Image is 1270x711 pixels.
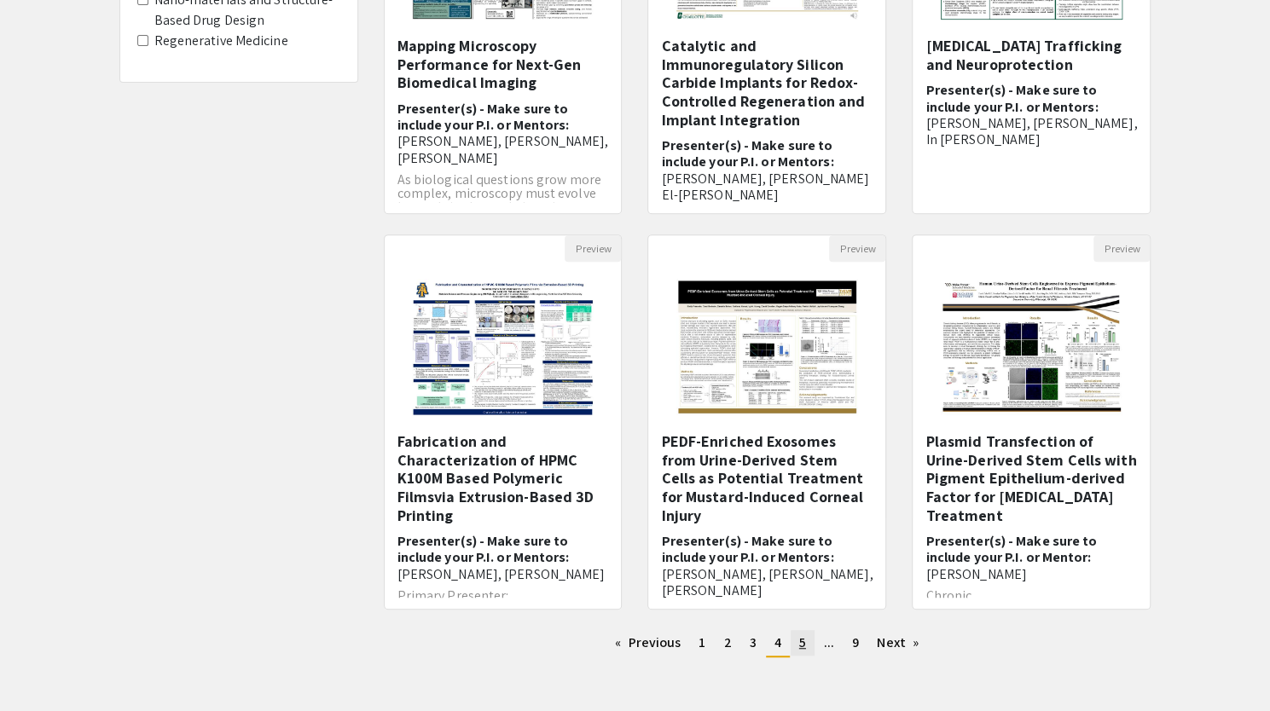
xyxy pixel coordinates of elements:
[925,82,1137,147] h6: Presenter(s) - Make sure to include your P.I. or Mentors:
[925,589,1137,603] p: Chronic...
[925,37,1137,73] h5: [MEDICAL_DATA] Trafficking and Neuroprotection
[723,633,731,651] span: 2
[661,37,873,129] h5: Catalytic and Immunoregulatory Silicon Carbide Implants for Redox-Controlled Regeneration and Imp...
[699,633,705,651] span: 1
[384,234,623,610] div: Open Presentation <p>Fabrication and Characterization of HPMC K100M Based Polymeric Films</p><p>v...
[397,565,606,583] span: [PERSON_NAME], [PERSON_NAME]
[925,533,1137,582] h6: Presenter(s) - Make sure to include your P.I. or Mentor:
[661,170,869,204] span: [PERSON_NAME], [PERSON_NAME] El-[PERSON_NAME]
[829,235,885,262] button: Preview
[824,633,834,651] span: ...
[925,114,1137,148] span: [PERSON_NAME], [PERSON_NAME], In [PERSON_NAME]
[799,633,806,651] span: 5
[395,262,611,432] img: <p>Fabrication and Characterization of HPMC K100M Based Polymeric Films</p><p>via Extrusion-Based...
[774,633,781,651] span: 4
[647,234,886,610] div: Open Presentation <p>PEDF-Enriched Exosomes from Urine-Derived Stem Cells as Potential Treatment ...
[749,633,756,651] span: 3
[924,262,1140,432] img: <p class="ql-align-center"><strong>Plasmid Transfection of Urine-Derived Stem Cells with Pigment ...
[397,101,609,166] h6: Presenter(s) - Make sure to include your P.I. or Mentors:
[606,630,689,656] a: Previous page
[852,633,859,651] span: 9
[154,31,288,51] label: Regenerative Medicine
[925,432,1137,524] h5: Plasmid Transfection of Urine-Derived Stem Cells with Pigment Epithelium-derived Factor for [MEDI...
[661,432,873,524] h5: PEDF-Enriched Exosomes from Urine-Derived Stem Cells as Potential Treatment for Mustard-Induced C...
[13,634,72,698] iframe: Chat
[661,533,873,598] h6: Presenter(s) - Make sure to include your P.I. or Mentors:
[912,234,1151,610] div: Open Presentation <p class="ql-align-center"><strong>Plasmid Transfection of Urine-Derived Stem C...
[397,173,609,228] p: As biological questions grow more complex, microscopy must evolve beyond single‐mode imaging. Con...
[925,565,1026,583] span: [PERSON_NAME]
[659,262,875,432] img: <p>PEDF-Enriched Exosomes from Urine-Derived Stem Cells as Potential Treatment for Mustard-Induce...
[1093,235,1150,262] button: Preview
[565,235,621,262] button: Preview
[661,565,873,599] span: [PERSON_NAME], [PERSON_NAME], [PERSON_NAME]
[397,432,609,524] h5: Fabrication and Characterization of HPMC K100M Based Polymeric Filmsvia Extrusion-Based 3D Printing
[397,533,609,582] h6: Presenter(s) - Make sure to include your P.I. or Mentors:
[397,37,609,92] h5: Mapping Microscopy Performance for Next-Gen Biomedical Imaging
[397,589,609,630] p: Primary Presenter: [PERSON_NAME], MS, Chemical Engineering
[661,137,873,203] h6: Presenter(s) - Make sure to include your P.I. or Mentors:
[397,132,609,166] span: [PERSON_NAME], [PERSON_NAME], [PERSON_NAME]
[868,630,927,656] a: Next page
[384,630,1151,657] ul: Pagination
